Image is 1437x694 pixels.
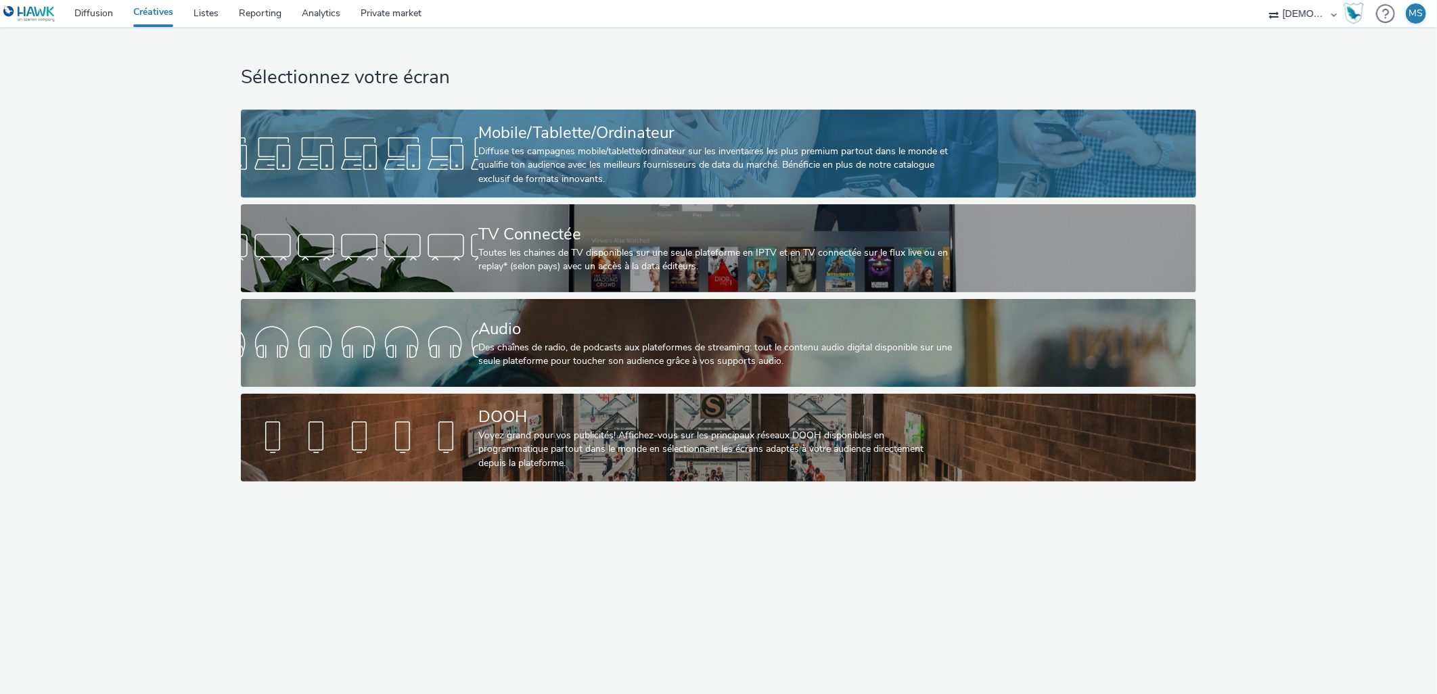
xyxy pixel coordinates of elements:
div: Mobile/Tablette/Ordinateur [478,121,953,145]
div: MS [1409,3,1423,24]
img: undefined Logo [3,5,55,22]
img: Hawk Academy [1344,3,1364,24]
div: DOOH [478,405,953,429]
a: Hawk Academy [1344,3,1369,24]
a: Mobile/Tablette/OrdinateurDiffuse tes campagnes mobile/tablette/ordinateur sur les inventaires le... [241,110,1195,198]
div: TV Connectée [478,223,953,246]
a: AudioDes chaînes de radio, de podcasts aux plateformes de streaming: tout le contenu audio digita... [241,299,1195,387]
div: Des chaînes de radio, de podcasts aux plateformes de streaming: tout le contenu audio digital dis... [478,341,953,369]
a: TV ConnectéeToutes les chaines de TV disponibles sur une seule plateforme en IPTV et en TV connec... [241,204,1195,292]
div: Diffuse tes campagnes mobile/tablette/ordinateur sur les inventaires les plus premium partout dan... [478,145,953,186]
div: Toutes les chaines de TV disponibles sur une seule plateforme en IPTV et en TV connectée sur le f... [478,246,953,274]
a: DOOHVoyez grand pour vos publicités! Affichez-vous sur les principaux réseaux DOOH disponibles en... [241,394,1195,482]
div: Audio [478,317,953,341]
div: Voyez grand pour vos publicités! Affichez-vous sur les principaux réseaux DOOH disponibles en pro... [478,429,953,470]
h1: Sélectionnez votre écran [241,65,1195,91]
